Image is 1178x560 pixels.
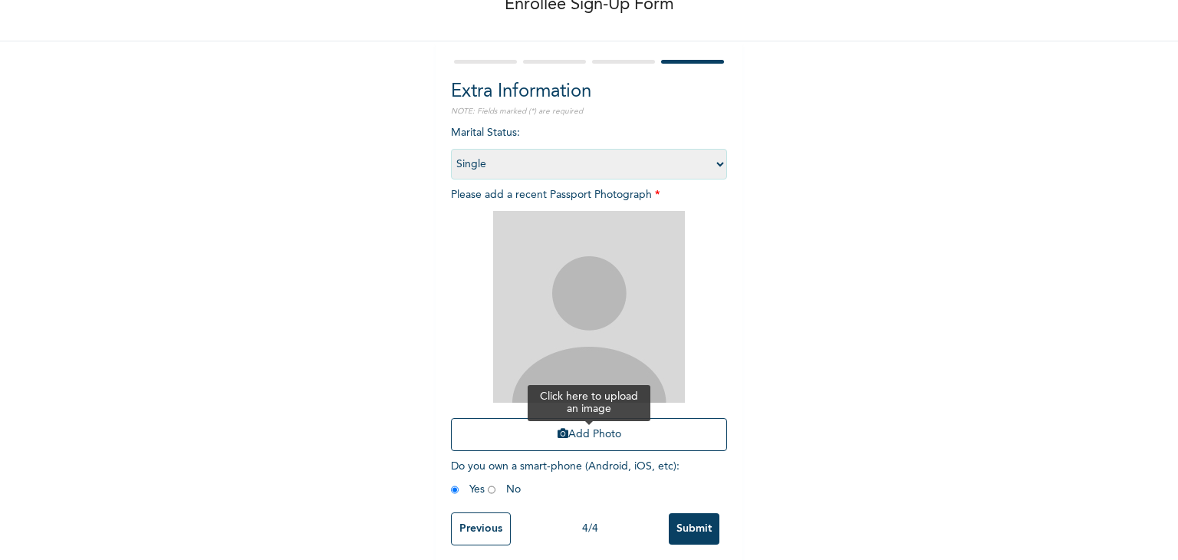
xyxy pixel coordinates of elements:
span: Do you own a smart-phone (Android, iOS, etc) : Yes No [451,461,679,495]
button: Add Photo [451,418,727,451]
span: Please add a recent Passport Photograph [451,189,727,459]
img: Crop [493,211,685,403]
span: Marital Status : [451,127,727,170]
h2: Extra Information [451,78,727,106]
div: 4 / 4 [511,521,669,537]
p: NOTE: Fields marked (*) are required [451,106,727,117]
input: Submit [669,513,719,545]
input: Previous [451,512,511,545]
